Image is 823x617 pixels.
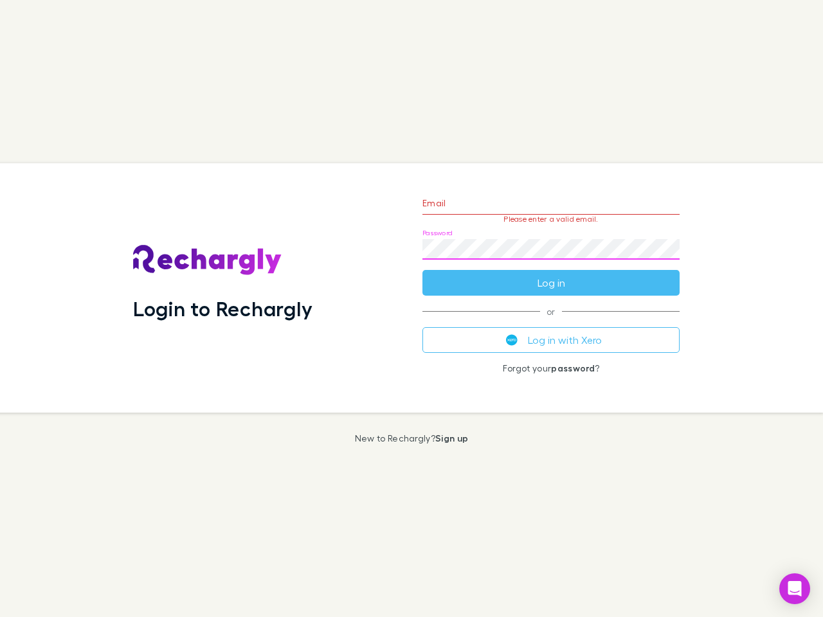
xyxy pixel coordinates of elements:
[355,433,469,443] p: New to Rechargly?
[422,228,453,238] label: Password
[422,270,680,296] button: Log in
[551,362,595,373] a: password
[422,363,680,373] p: Forgot your ?
[422,311,680,312] span: or
[779,573,810,604] div: Open Intercom Messenger
[506,334,518,346] img: Xero's logo
[133,296,312,321] h1: Login to Rechargly
[422,215,680,224] p: Please enter a valid email.
[133,245,282,276] img: Rechargly's Logo
[422,327,680,353] button: Log in with Xero
[435,433,468,443] a: Sign up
